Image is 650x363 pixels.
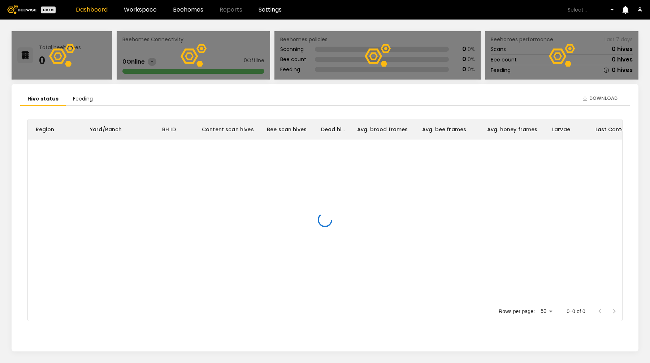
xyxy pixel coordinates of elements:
[321,119,345,140] div: Dead hives
[357,119,408,140] div: Avg. brood frames
[28,119,82,140] div: Region
[124,7,157,13] a: Workspace
[595,119,645,140] div: Last Content Scan
[578,93,621,104] button: Download
[538,306,555,316] div: 50
[487,119,538,140] div: Avg. honey frames
[220,7,242,13] span: Reports
[422,119,466,140] div: Avg. bee frames
[259,7,282,13] a: Settings
[7,5,36,14] img: Beewise logo
[267,119,307,140] div: Bee scan hives
[194,119,259,140] div: Content scan hives
[173,7,203,13] a: Beehomes
[41,7,56,13] div: Beta
[76,7,108,13] a: Dashboard
[154,119,194,140] div: BH ID
[414,119,479,140] div: Avg. bee frames
[66,93,100,106] li: Feeding
[567,308,585,315] p: 0–0 of 0
[589,95,617,102] span: Download
[313,119,349,140] div: Dead hives
[162,119,176,140] div: BH ID
[544,119,588,140] div: Larvae
[499,308,535,315] p: Rows per page:
[20,93,66,106] li: Hive status
[90,119,122,140] div: Yard/Ranch
[36,119,54,140] div: Region
[259,119,313,140] div: Bee scan hives
[202,119,254,140] div: Content scan hives
[479,119,544,140] div: Avg. honey frames
[552,119,570,140] div: Larvae
[82,119,154,140] div: Yard/Ranch
[349,119,414,140] div: Avg. brood frames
